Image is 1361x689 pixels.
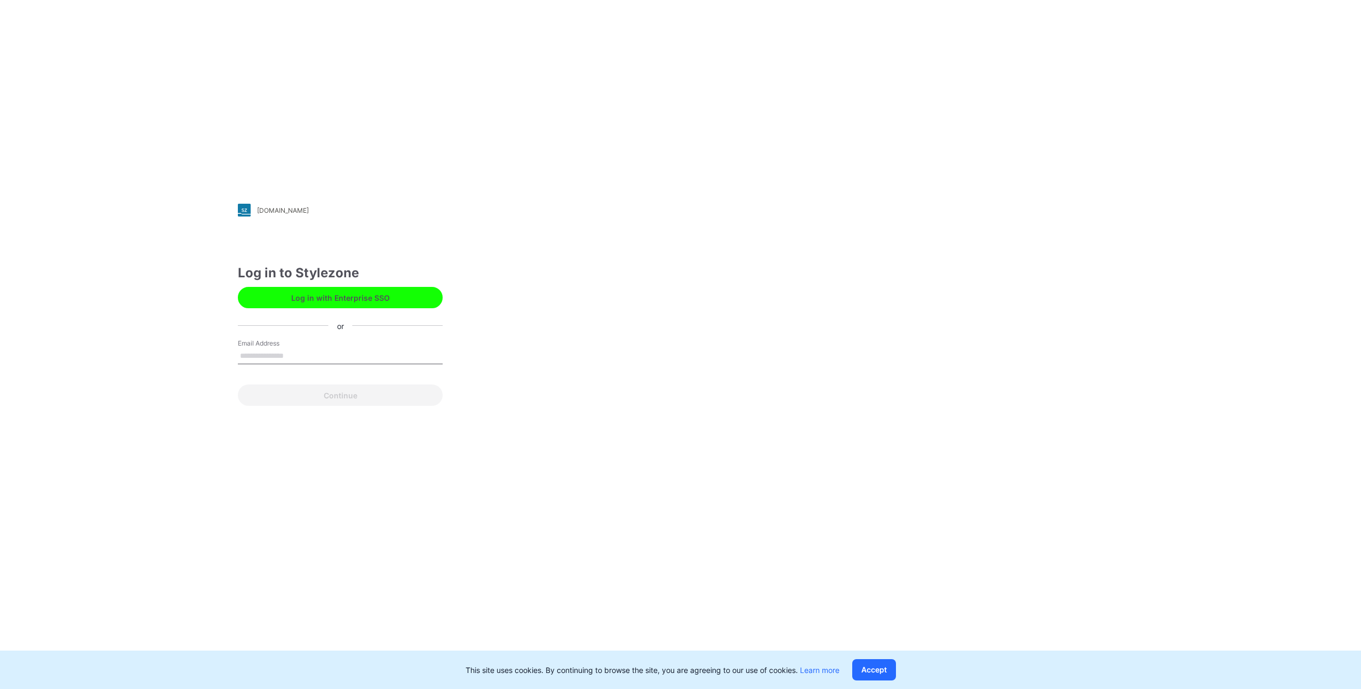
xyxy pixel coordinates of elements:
[257,206,309,214] div: [DOMAIN_NAME]
[238,263,443,283] div: Log in to Stylezone
[1201,27,1334,46] img: browzwear-logo.e42bd6dac1945053ebaf764b6aa21510.svg
[466,664,839,676] p: This site uses cookies. By continuing to browse the site, you are agreeing to our use of cookies.
[238,204,251,217] img: stylezone-logo.562084cfcfab977791bfbf7441f1a819.svg
[800,666,839,675] a: Learn more
[238,204,443,217] a: [DOMAIN_NAME]
[329,320,353,331] div: or
[238,339,313,348] label: Email Address
[238,287,443,308] button: Log in with Enterprise SSO
[852,659,896,680] button: Accept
